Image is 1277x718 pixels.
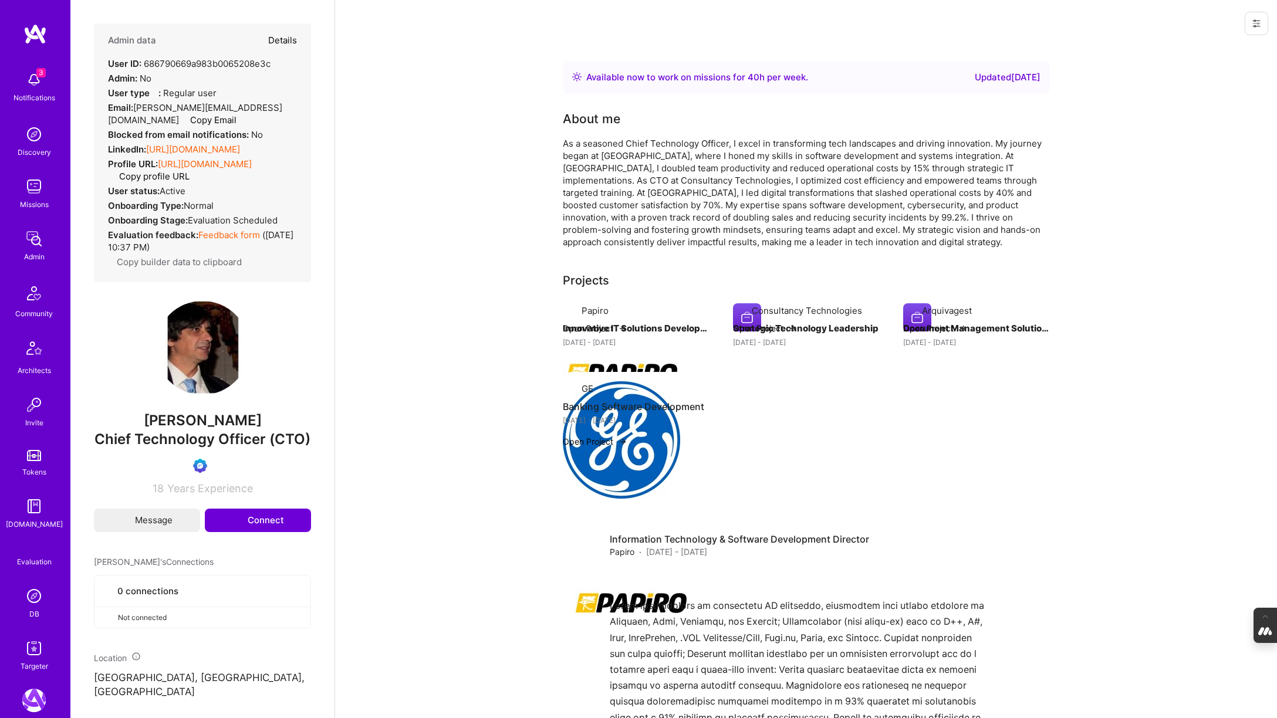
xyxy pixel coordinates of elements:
button: Copy Email [181,114,237,126]
span: Active [160,185,185,197]
button: Open Project [903,322,968,334]
strong: Email: [108,102,133,113]
div: [DATE] - [DATE] [903,336,1050,348]
div: Evaluation [17,556,52,568]
img: admin teamwork [22,227,46,250]
img: Architects [20,336,48,364]
div: ( [DATE] 10:37 PM ) [108,229,297,253]
span: 18 [153,482,164,495]
a: [URL][DOMAIN_NAME] [146,144,240,155]
i: icon Connect [232,515,242,526]
div: Discovery [18,146,51,158]
div: Targeter [21,660,48,672]
img: Invite [22,393,46,416]
div: [DATE] - [DATE] [563,336,710,348]
span: Not connected [118,611,167,624]
span: Years Experience [167,482,253,495]
img: arrow-right [618,324,627,333]
div: Updated [DATE] [975,70,1040,84]
img: Company logo [563,381,680,499]
i: icon Mail [121,516,130,524]
img: teamwork [22,175,46,198]
img: Availability [572,72,582,82]
i: icon Copy [181,116,190,125]
span: · [639,546,641,558]
div: No [108,128,263,141]
div: 686790669a983b0065208e3c [108,57,271,70]
img: guide book [22,495,46,518]
div: Arquivagest [922,304,972,317]
img: A.Team: Leading A.Team's Marketing & DemandGen [22,689,46,712]
span: Papiro [610,546,634,558]
strong: Onboarding Stage: [108,215,188,226]
span: normal [184,200,214,211]
div: As a seasoned Chief Technology Officer, I excel in transforming tech landscapes and driving innov... [563,137,1050,248]
strong: LinkedIn: [108,144,146,155]
button: Connect [205,509,311,532]
span: [PERSON_NAME]'s Connections [94,556,214,568]
div: Projects [563,272,609,289]
h4: Banking Software Development [563,399,710,414]
h3: Jobs [563,485,1050,500]
img: logo [23,23,47,45]
i: icon Collaborator [104,587,113,595]
button: Open Project [563,435,627,448]
button: Message [94,509,200,532]
div: Community [15,307,53,320]
strong: Admin: [108,73,137,84]
h4: Strategic Technology Leadership [733,321,880,336]
button: Copy builder data to clipboard [108,256,242,268]
img: bell [22,68,46,92]
div: Papiro [582,304,609,317]
div: Invite [25,416,43,429]
h4: Information Technology & Software Development Director [610,533,869,546]
div: [DATE] - [DATE] [563,414,710,426]
i: icon Copy [108,258,117,267]
a: [URL][DOMAIN_NAME] [158,158,252,170]
div: Available now to work on missions for h per week . [586,70,808,84]
div: [DATE] - [DATE] [733,336,880,348]
span: Evaluation Scheduled [188,215,278,226]
span: 0 connections [117,585,178,597]
div: Admin [24,250,45,263]
img: Company logo [903,303,931,331]
img: arrow-right [958,324,968,333]
span: Chief Technology Officer (CTO) [94,431,310,448]
img: discovery [22,123,46,146]
strong: User type : [108,87,161,99]
h4: Admin data [108,35,156,46]
button: 0 connectionsNot connected [94,575,311,628]
div: Missions [20,198,49,211]
img: Community [20,279,48,307]
div: [DOMAIN_NAME] [6,518,63,530]
button: Open Project [563,322,627,334]
i: icon CloseGray [104,612,113,622]
strong: Profile URL: [108,158,158,170]
img: Company logo [572,533,690,650]
strong: Evaluation feedback: [108,229,198,241]
div: Architects [18,364,51,377]
a: Feedback form [198,229,260,241]
button: Open Project [733,322,798,334]
h4: Document Management Solutions Implementation [903,321,1050,336]
span: [DATE] - [DATE] [646,546,707,558]
div: About me [563,110,620,128]
img: Company logo [563,303,680,421]
button: Details [268,23,297,57]
img: Evaluation Call Booked [193,459,207,473]
img: tokens [27,450,41,461]
img: arrow-right [788,324,798,333]
div: Location [94,652,311,664]
div: Notifications [13,92,55,104]
span: 3 [36,68,46,77]
span: [PERSON_NAME][EMAIL_ADDRESS][DOMAIN_NAME] [108,102,282,126]
span: [PERSON_NAME] [94,412,311,429]
i: Help [150,87,158,96]
strong: Onboarding Type: [108,200,184,211]
div: No [108,72,151,84]
div: Consultancy Technologies [752,304,862,317]
h4: Innovative IT Solutions Development [563,321,710,336]
div: DB [29,608,39,620]
i: icon SelectionTeam [30,547,39,556]
div: GE [582,382,593,395]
